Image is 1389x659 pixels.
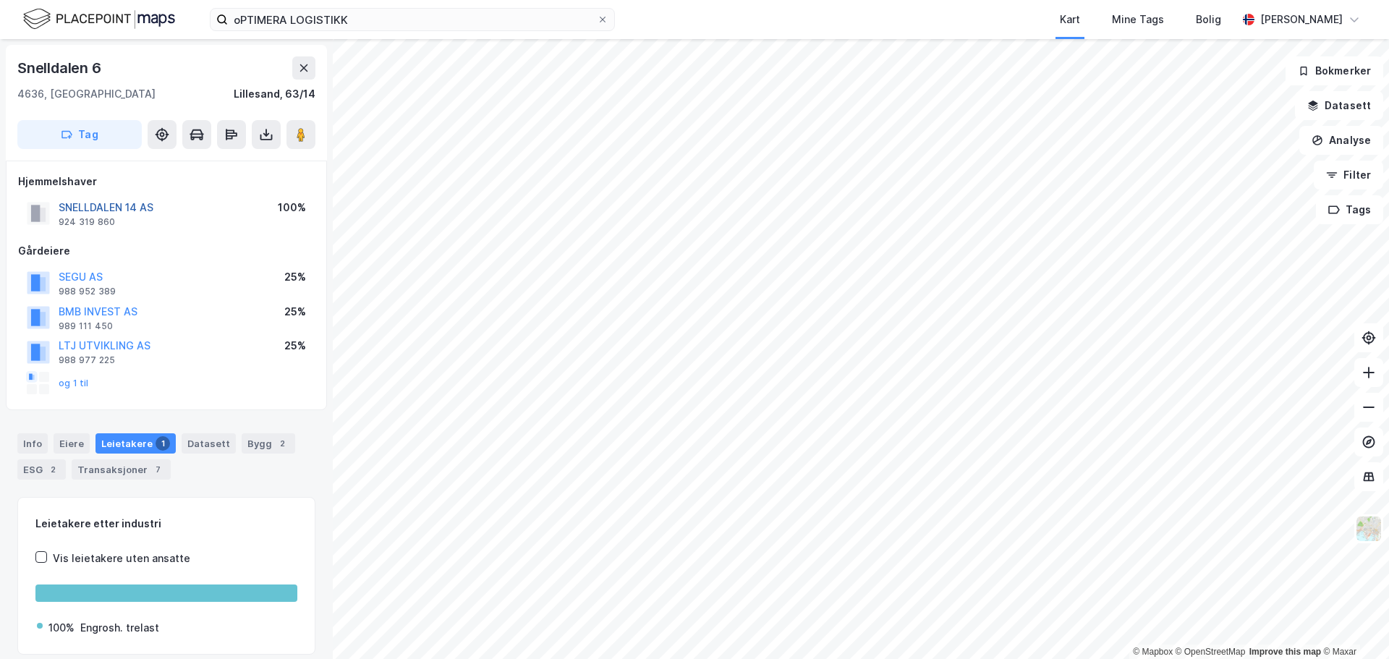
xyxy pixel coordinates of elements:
[53,550,190,567] div: Vis leietakere uten ansatte
[182,433,236,454] div: Datasett
[275,436,289,451] div: 2
[1286,56,1383,85] button: Bokmerker
[17,85,156,103] div: 4636, [GEOGRAPHIC_DATA]
[1133,647,1173,657] a: Mapbox
[46,462,60,477] div: 2
[17,56,104,80] div: Snelldalen 6
[150,462,165,477] div: 7
[1355,515,1382,543] img: Z
[1317,590,1389,659] div: Kontrollprogram for chat
[1316,195,1383,224] button: Tags
[1196,11,1221,28] div: Bolig
[35,515,297,532] div: Leietakere etter industri
[278,199,306,216] div: 100%
[23,7,175,32] img: logo.f888ab2527a4732fd821a326f86c7f29.svg
[156,436,170,451] div: 1
[228,9,597,30] input: Søk på adresse, matrikkel, gårdeiere, leietakere eller personer
[284,268,306,286] div: 25%
[80,619,159,637] div: Engrosh. trelast
[59,354,115,366] div: 988 977 225
[284,337,306,354] div: 25%
[1295,91,1383,120] button: Datasett
[1112,11,1164,28] div: Mine Tags
[18,242,315,260] div: Gårdeiere
[1317,590,1389,659] iframe: Chat Widget
[1249,647,1321,657] a: Improve this map
[17,120,142,149] button: Tag
[1260,11,1343,28] div: [PERSON_NAME]
[18,173,315,190] div: Hjemmelshaver
[1176,647,1246,657] a: OpenStreetMap
[54,433,90,454] div: Eiere
[95,433,176,454] div: Leietakere
[242,433,295,454] div: Bygg
[1299,126,1383,155] button: Analyse
[284,303,306,320] div: 25%
[1060,11,1080,28] div: Kart
[59,216,115,228] div: 924 319 860
[48,619,75,637] div: 100%
[234,85,315,103] div: Lillesand, 63/14
[1314,161,1383,190] button: Filter
[72,459,171,480] div: Transaksjoner
[59,320,113,332] div: 989 111 450
[17,433,48,454] div: Info
[17,459,66,480] div: ESG
[59,286,116,297] div: 988 952 389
